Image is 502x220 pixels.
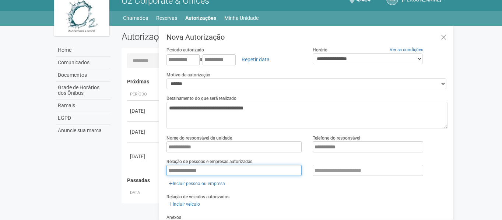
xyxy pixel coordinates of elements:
a: Ramais [56,100,110,112]
th: Data [127,187,160,199]
h4: Passadas [127,178,443,183]
a: Autorizações [185,13,216,23]
label: Telefone do responsável [313,135,360,141]
label: Nome do responsável da unidade [166,135,232,141]
a: Anuncie sua marca [56,125,110,137]
th: Período [127,89,160,101]
a: Comunicados [56,57,110,69]
a: LGPD [56,112,110,125]
label: Relação de pessoas e empresas autorizadas [166,158,252,165]
a: Repetir data [237,53,274,66]
div: [DATE] [130,128,157,136]
a: Incluir pessoa ou empresa [166,180,227,188]
a: Incluir veículo [166,200,202,208]
a: Grade de Horários dos Ônibus [56,82,110,100]
h3: Nova Autorização [166,33,447,41]
label: Relação de veículos autorizados [166,194,229,200]
div: [DATE] [130,107,157,115]
label: Motivo da autorização [166,72,210,78]
label: Horário [313,47,327,53]
label: Detalhamento do que será realizado [166,95,236,102]
h2: Autorizações [122,31,279,42]
div: [DATE] [130,153,157,160]
label: Período autorizado [166,47,204,53]
a: Reservas [156,13,177,23]
a: Home [56,44,110,57]
a: Chamados [123,13,148,23]
h4: Próximas [127,79,443,84]
a: Minha Unidade [224,13,259,23]
a: Ver as condições [390,47,423,52]
a: Documentos [56,69,110,82]
div: a [166,53,302,66]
